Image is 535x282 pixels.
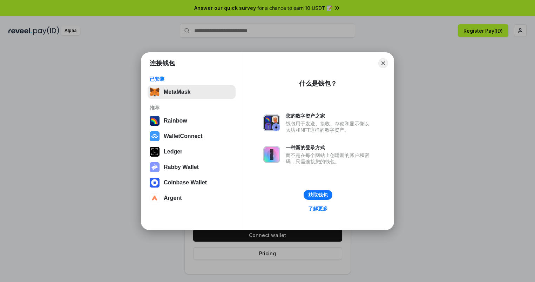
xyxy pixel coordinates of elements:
img: svg+xml,%3Csvg%20width%3D%2228%22%20height%3D%2228%22%20viewBox%3D%220%200%2028%2028%22%20fill%3D... [150,178,160,188]
button: Close [378,58,388,68]
button: 获取钱包 [304,190,332,200]
img: svg+xml,%3Csvg%20xmlns%3D%22http%3A%2F%2Fwww.w3.org%2F2000%2Fsvg%22%20width%3D%2228%22%20height%3... [150,147,160,157]
button: Ledger [148,145,236,159]
button: Rainbow [148,114,236,128]
div: Rainbow [164,118,187,124]
div: Argent [164,195,182,201]
div: 而不是在每个网站上创建新的账户和密码，只需连接您的钱包。 [286,152,373,165]
div: Ledger [164,149,182,155]
div: Coinbase Wallet [164,179,207,186]
button: WalletConnect [148,129,236,143]
img: svg+xml,%3Csvg%20xmlns%3D%22http%3A%2F%2Fwww.w3.org%2F2000%2Fsvg%22%20fill%3D%22none%22%20viewBox... [263,114,280,131]
img: svg+xml,%3Csvg%20xmlns%3D%22http%3A%2F%2Fwww.w3.org%2F2000%2Fsvg%22%20fill%3D%22none%22%20viewBox... [263,146,280,163]
div: 推荐 [150,105,233,111]
button: MetaMask [148,85,236,99]
div: 已安装 [150,76,233,82]
img: svg+xml,%3Csvg%20width%3D%2228%22%20height%3D%2228%22%20viewBox%3D%220%200%2028%2028%22%20fill%3D... [150,131,160,141]
div: 了解更多 [308,205,328,212]
div: 获取钱包 [308,192,328,198]
img: svg+xml,%3Csvg%20fill%3D%22none%22%20height%3D%2233%22%20viewBox%3D%220%200%2035%2033%22%20width%... [150,87,160,97]
div: 钱包用于发送、接收、存储和显示像以太坊和NFT这样的数字资产。 [286,120,373,133]
button: Argent [148,191,236,205]
div: 您的数字资产之家 [286,113,373,119]
div: 一种新的登录方式 [286,144,373,151]
div: WalletConnect [164,133,203,139]
img: svg+xml,%3Csvg%20width%3D%2228%22%20height%3D%2228%22%20viewBox%3D%220%200%2028%2028%22%20fill%3D... [150,193,160,203]
div: Rabby Wallet [164,164,199,170]
a: 了解更多 [304,204,332,213]
img: svg+xml,%3Csvg%20width%3D%22120%22%20height%3D%22120%22%20viewBox%3D%220%200%20120%20120%22%20fil... [150,116,160,126]
button: Coinbase Wallet [148,176,236,190]
img: svg+xml,%3Csvg%20xmlns%3D%22http%3A%2F%2Fwww.w3.org%2F2000%2Fsvg%22%20fill%3D%22none%22%20viewBox... [150,162,160,172]
div: MetaMask [164,89,190,95]
div: 什么是钱包？ [299,79,337,88]
h1: 连接钱包 [150,59,175,67]
button: Rabby Wallet [148,160,236,174]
